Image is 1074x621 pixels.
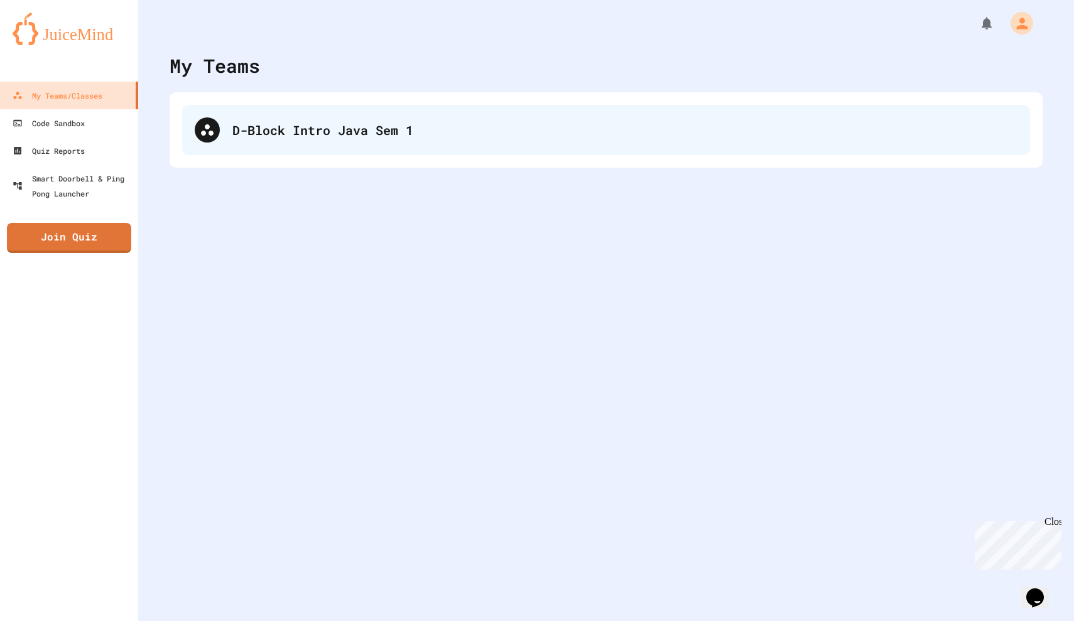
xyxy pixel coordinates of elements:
a: Join Quiz [7,223,131,253]
div: My Teams/Classes [13,88,102,103]
div: My Account [997,9,1036,38]
div: Smart Doorbell & Ping Pong Launcher [13,171,133,201]
div: Code Sandbox [13,116,85,131]
div: Chat with us now!Close [5,5,87,80]
div: Quiz Reports [13,143,85,158]
div: D-Block Intro Java Sem 1 [182,105,1030,155]
div: My Notifications [956,13,997,34]
iframe: chat widget [970,516,1061,570]
iframe: chat widget [1021,571,1061,608]
img: logo-orange.svg [13,13,126,45]
div: D-Block Intro Java Sem 1 [232,121,1017,139]
div: My Teams [170,51,260,80]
